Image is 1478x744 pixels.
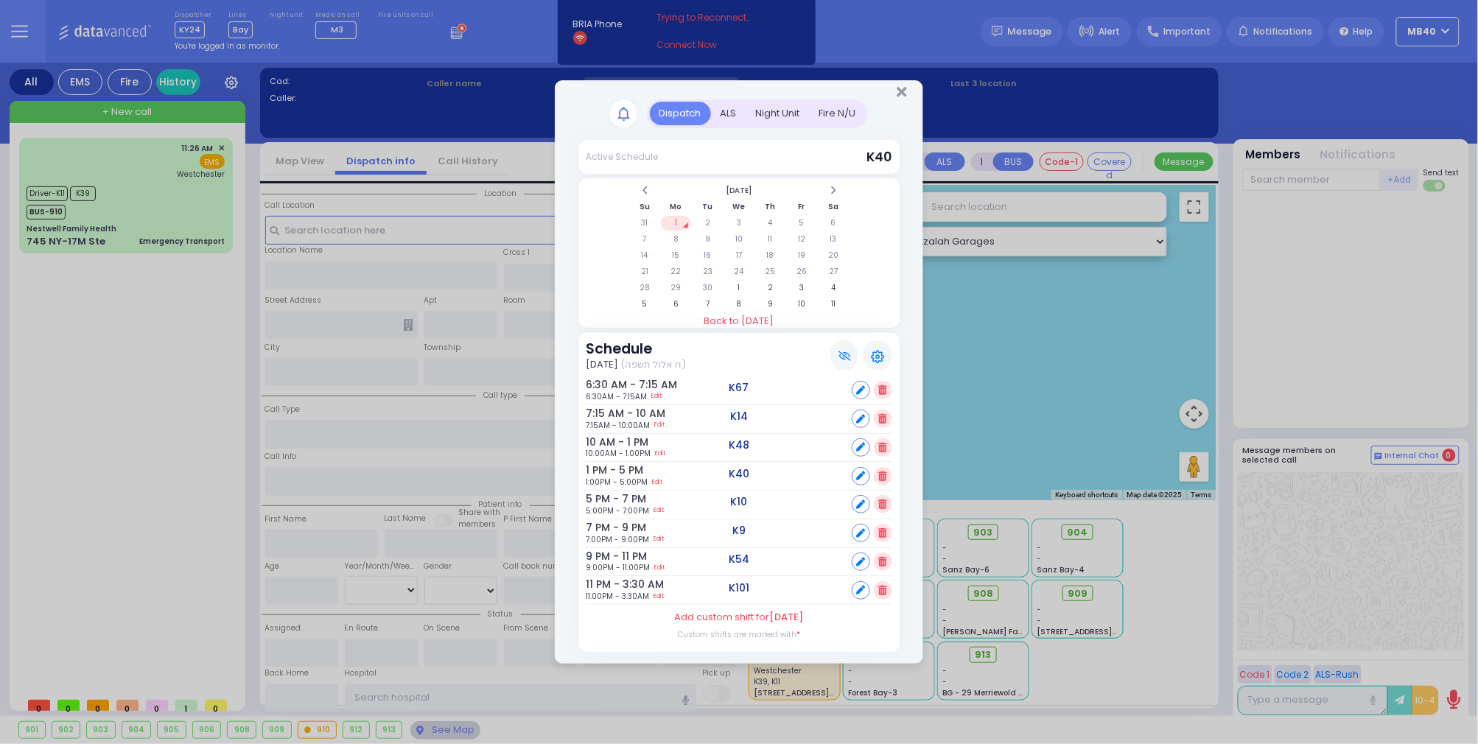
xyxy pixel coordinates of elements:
td: 30 [693,281,723,295]
h6: 7 PM - 9 PM [586,522,626,534]
a: Edit [654,534,665,545]
span: 11:00PM - 3:30AM [586,591,649,602]
th: Sa [819,200,849,214]
td: 23 [693,264,723,279]
h6: 6:30 AM - 7:15 AM [586,379,626,391]
h6: 7:15 AM - 10 AM [586,407,626,420]
td: 31 [630,216,660,231]
span: [DATE] [770,610,804,624]
a: Edit [652,391,662,402]
span: 1:00PM - 5:00PM [586,477,648,488]
span: 7:15AM - 10:00AM [586,420,650,431]
td: 6 [661,297,691,312]
th: Th [755,200,785,214]
td: 27 [819,264,849,279]
h5: K101 [729,582,749,594]
td: 1 [661,216,691,231]
h5: K54 [729,553,749,566]
th: Su [630,200,660,214]
h6: 5 PM - 7 PM [586,493,626,505]
td: 26 [787,264,817,279]
td: 7 [693,297,723,312]
td: 5 [787,216,817,231]
td: 5 [630,297,660,312]
h5: K48 [729,439,749,452]
h6: 11 PM - 3:30 AM [586,578,626,591]
td: 1 [724,281,754,295]
span: [DATE] [586,357,618,372]
div: Dispatch [650,102,711,126]
a: Edit [655,420,665,431]
th: Mo [661,200,691,214]
td: 22 [661,264,691,279]
span: K40 [867,148,892,166]
td: 29 [661,281,691,295]
td: 2 [755,281,785,295]
span: 5:00PM - 7:00PM [586,505,649,516]
td: 9 [755,297,785,312]
td: 10 [787,297,817,312]
th: Fr [787,200,817,214]
h6: 9 PM - 11 PM [586,550,626,563]
span: 9:00PM - 11:00PM [586,562,650,573]
td: 9 [693,232,723,247]
th: We [724,200,754,214]
td: 6 [819,216,849,231]
label: Custom shifts are marked with [678,629,800,640]
div: Fire N/U [810,102,866,126]
a: Edit [654,591,665,602]
h6: 1 PM - 5 PM [586,464,626,477]
div: ALS [711,102,746,126]
td: 17 [724,248,754,263]
h6: 10 AM - 1 PM [586,436,626,449]
td: 2 [693,216,723,231]
h5: K10 [731,496,748,508]
span: 7:00PM - 9:00PM [586,534,649,545]
span: Previous Month [641,185,648,196]
a: Edit [654,505,665,516]
td: 7 [630,232,660,247]
td: 16 [693,248,723,263]
div: Night Unit [746,102,810,126]
td: 15 [661,248,691,263]
td: 19 [787,248,817,263]
td: 13 [819,232,849,247]
td: 25 [755,264,785,279]
h3: Schedule [586,340,686,357]
td: 4 [819,281,849,295]
div: Active Schedule [586,150,658,164]
span: Next Month [830,185,837,196]
th: Select Month [661,183,816,198]
td: 3 [724,216,754,231]
button: Close [897,85,906,99]
td: 10 [724,232,754,247]
td: 18 [755,248,785,263]
td: 21 [630,264,660,279]
a: Edit [655,562,665,573]
a: Edit [653,477,663,488]
span: 6:30AM - 7:15AM [586,391,647,402]
span: (ח אלול תשפה) [621,357,687,372]
span: 10:00AM - 1:00PM [586,448,651,459]
label: Add custom shift for [675,610,804,625]
td: 8 [661,232,691,247]
td: 12 [787,232,817,247]
td: 11 [755,232,785,247]
td: 14 [630,248,660,263]
h5: K40 [729,468,749,480]
a: Edit [656,448,666,459]
h5: K14 [730,410,748,423]
h5: K67 [729,382,749,394]
td: 4 [755,216,785,231]
td: 24 [724,264,754,279]
td: 8 [724,297,754,312]
a: Back to [DATE] [579,314,900,329]
h5: K9 [732,524,746,537]
td: 28 [630,281,660,295]
td: 20 [819,248,849,263]
td: 11 [819,297,849,312]
th: Tu [693,200,723,214]
td: 3 [787,281,817,295]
